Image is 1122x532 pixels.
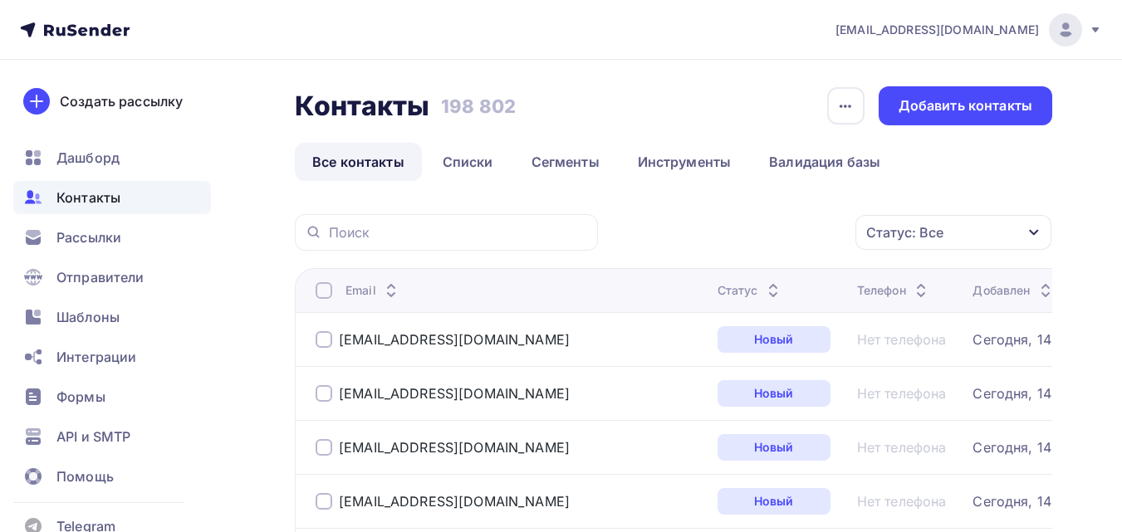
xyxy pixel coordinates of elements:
[295,90,429,123] h2: Контакты
[835,22,1039,38] span: [EMAIL_ADDRESS][DOMAIN_NAME]
[329,223,588,242] input: Поиск
[339,385,570,402] a: [EMAIL_ADDRESS][DOMAIN_NAME]
[13,221,211,254] a: Рассылки
[718,380,830,407] a: Новый
[441,95,516,118] h3: 198 802
[13,380,211,413] a: Формы
[339,493,570,510] a: [EMAIL_ADDRESS][DOMAIN_NAME]
[973,439,1071,456] a: Сегодня, 14:47
[857,282,931,299] div: Телефон
[973,331,1071,348] a: Сегодня, 14:47
[973,385,1071,402] a: Сегодня, 14:47
[13,300,211,334] a: Шаблоны
[339,439,570,456] a: [EMAIL_ADDRESS][DOMAIN_NAME]
[620,143,749,181] a: Инструменты
[973,282,1055,299] div: Добавлен
[60,91,183,111] div: Создать рассылку
[56,387,105,407] span: Формы
[13,141,211,174] a: Дашборд
[56,307,120,327] span: Шаблоны
[425,143,511,181] a: Списки
[56,466,114,486] span: Помощь
[718,282,783,299] div: Статус
[835,13,1102,46] a: [EMAIL_ADDRESS][DOMAIN_NAME]
[13,181,211,214] a: Контакты
[514,143,617,181] a: Сегменты
[718,488,830,515] a: Новый
[56,427,130,447] span: API и SMTP
[718,434,830,461] a: Новый
[339,331,570,348] a: [EMAIL_ADDRESS][DOMAIN_NAME]
[56,188,120,207] span: Контакты
[857,331,947,348] a: Нет телефона
[13,261,211,294] a: Отправители
[56,267,145,287] span: Отправители
[899,96,1032,115] div: Добавить контакты
[973,493,1071,510] a: Сегодня, 14:47
[718,326,830,353] a: Новый
[56,227,121,247] span: Рассылки
[56,148,120,168] span: Дашборд
[56,347,136,367] span: Интеграции
[866,222,943,242] div: Статус: Все
[345,282,401,299] div: Email
[857,385,947,402] a: Нет телефона
[857,493,947,510] a: Нет телефона
[752,143,898,181] a: Валидация базы
[295,143,422,181] a: Все контакты
[855,214,1052,251] button: Статус: Все
[857,439,947,456] a: Нет телефона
